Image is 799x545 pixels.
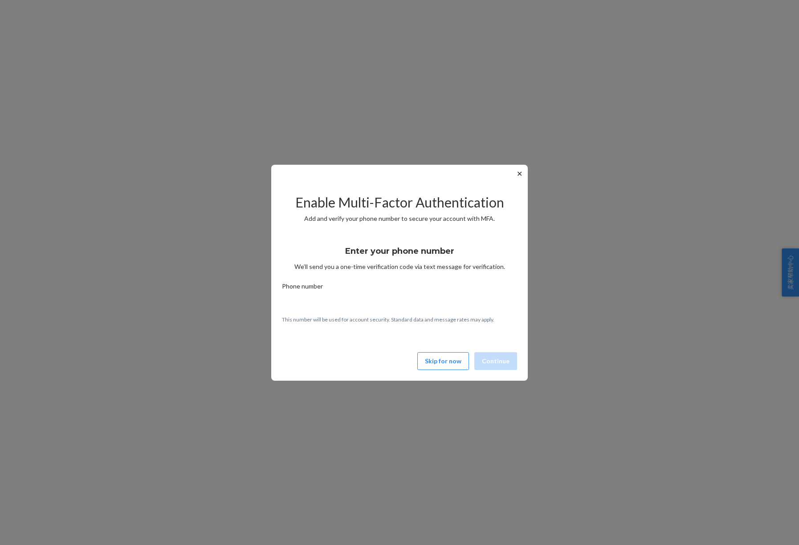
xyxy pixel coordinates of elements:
[515,168,524,179] button: ✕
[282,238,517,271] div: We’ll send you a one-time verification code via text message for verification.
[282,195,517,210] h2: Enable Multi-Factor Authentication
[282,282,323,294] span: Phone number
[474,352,517,370] button: Continue
[417,352,469,370] button: Skip for now
[282,316,517,323] p: This number will be used for account security. Standard data and message rates may apply.
[282,214,517,223] p: Add and verify your phone number to secure your account with MFA.
[345,245,454,257] h3: Enter your phone number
